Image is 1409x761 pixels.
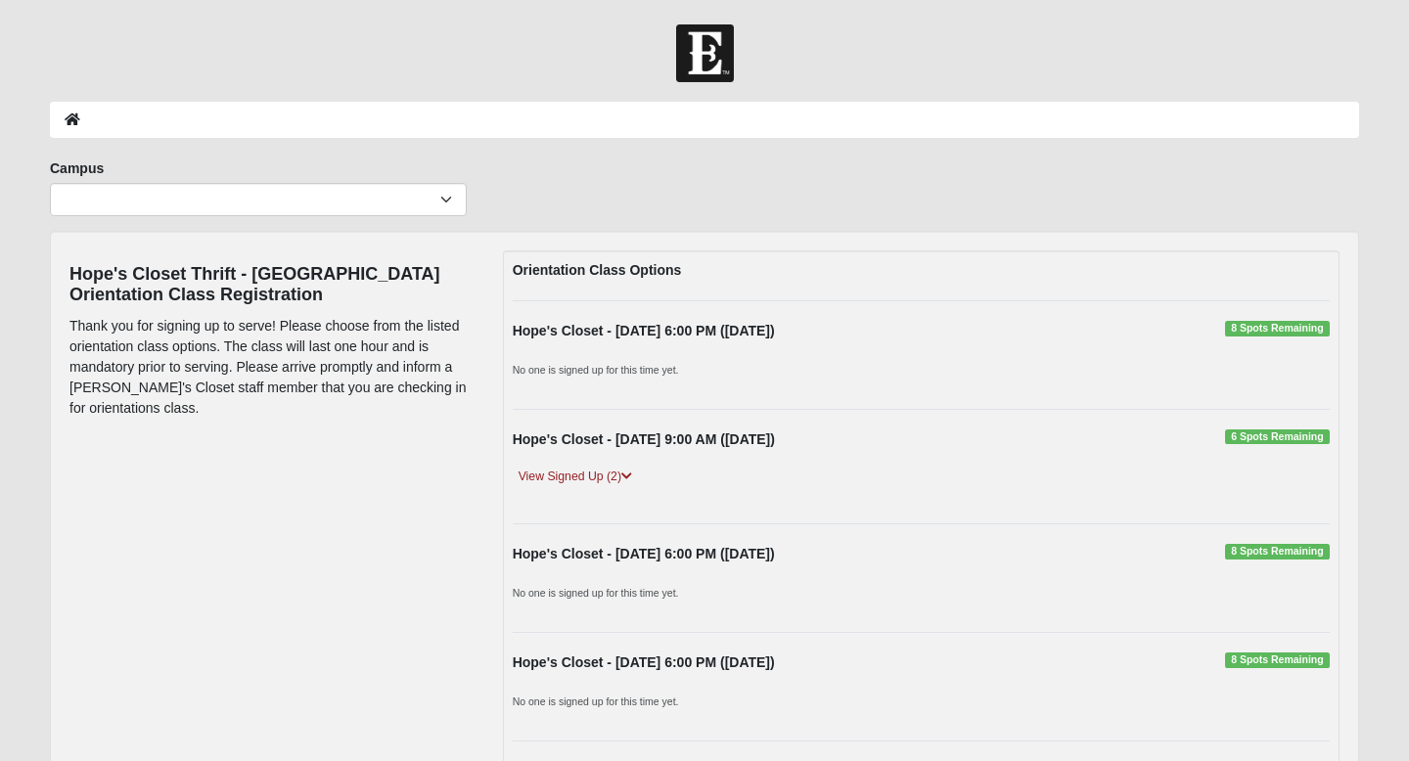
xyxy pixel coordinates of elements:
span: 8 Spots Remaining [1225,544,1330,560]
small: No one is signed up for this time yet. [513,695,679,707]
strong: Orientation Class Options [513,262,682,278]
strong: Hope's Closet - [DATE] 6:00 PM ([DATE]) [513,323,775,338]
img: Church of Eleven22 Logo [676,24,734,82]
a: View Signed Up (2) [513,467,638,487]
strong: Hope's Closet - [DATE] 6:00 PM ([DATE]) [513,546,775,561]
label: Campus [50,158,104,178]
p: Thank you for signing up to serve! Please choose from the listed orientation class options. The c... [69,316,474,419]
small: No one is signed up for this time yet. [513,587,679,599]
small: No one is signed up for this time yet. [513,364,679,376]
strong: Hope's Closet - [DATE] 9:00 AM ([DATE]) [513,431,775,447]
strong: Hope's Closet - [DATE] 6:00 PM ([DATE]) [513,654,775,670]
span: 8 Spots Remaining [1225,652,1330,668]
h4: Hope's Closet Thrift - [GEOGRAPHIC_DATA] Orientation Class Registration [69,264,474,306]
span: 6 Spots Remaining [1225,429,1330,445]
span: 8 Spots Remaining [1225,321,1330,336]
